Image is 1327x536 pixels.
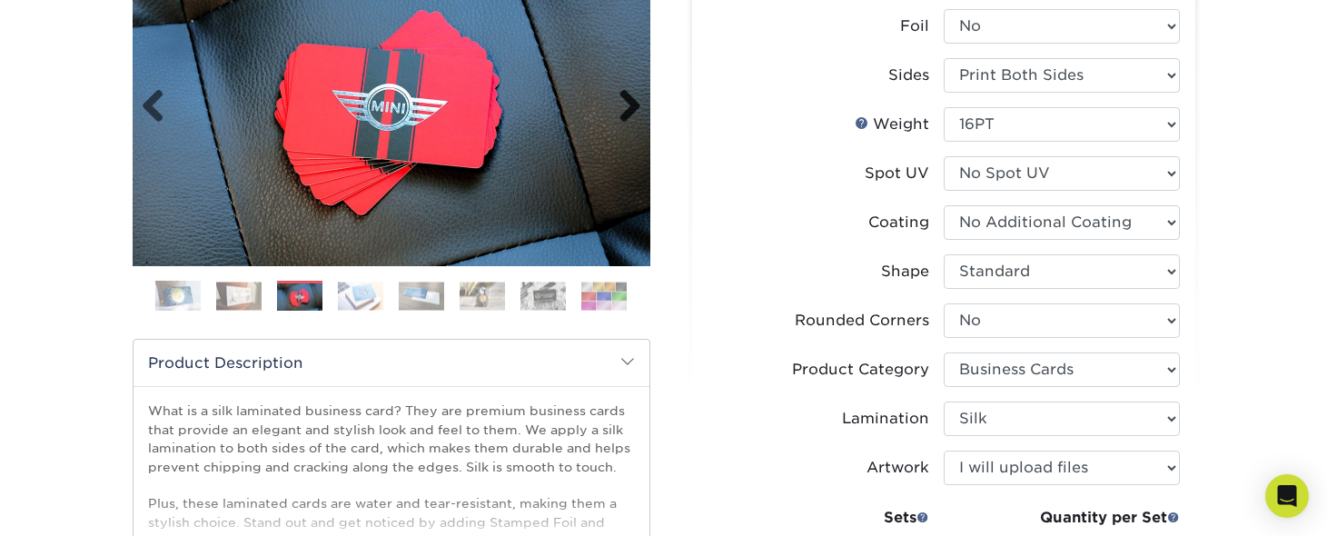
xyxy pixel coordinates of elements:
img: Business Cards 02 [216,282,262,310]
div: Shape [881,261,929,283]
div: Weight [855,114,929,135]
img: Business Cards 01 [155,273,201,319]
img: Business Cards 03 [277,283,322,312]
div: Sets [784,507,929,529]
img: Business Cards 07 [520,282,566,310]
div: Sides [888,65,929,86]
div: Rounded Corners [795,310,929,332]
div: Lamination [842,408,929,430]
img: Business Cards 04 [338,282,383,310]
div: Foil [900,15,929,37]
div: Quantity per Set [944,507,1180,529]
div: Artwork [867,457,929,479]
img: Business Cards 05 [399,282,444,310]
div: Coating [868,212,929,233]
div: Spot UV [865,163,929,184]
div: Product Category [792,359,929,381]
img: Business Cards 06 [460,282,505,310]
img: Business Cards 08 [581,282,627,310]
iframe: Google Customer Reviews [5,481,154,530]
div: Open Intercom Messenger [1265,474,1309,518]
h2: Product Description [134,340,649,386]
